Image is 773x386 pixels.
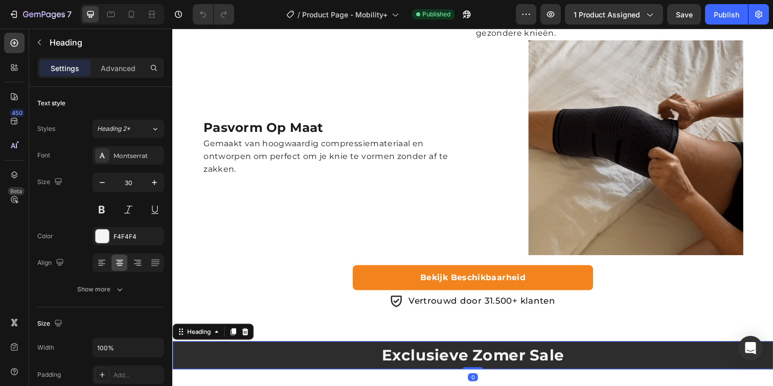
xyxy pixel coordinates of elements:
div: Size [37,317,64,331]
div: Text style [37,99,65,108]
button: 7 [4,4,76,25]
span: 1 product assigned [574,9,640,20]
div: Heading [13,305,41,314]
div: 0 [302,352,312,360]
p: Advanced [101,63,135,74]
span: Heading 2* [97,124,130,133]
input: Auto [93,338,164,357]
div: Size [37,175,64,189]
p: Vertrouwd door 31.500+ klanten [241,271,391,285]
iframe: Design area [172,29,773,386]
div: F4F4F4 [113,232,162,241]
div: Padding [37,370,61,379]
div: 450 [10,109,25,117]
button: Heading 2* [93,120,164,138]
span: Published [422,10,450,19]
p: Bekijk Beschikbaarheid [253,247,360,261]
div: Styles [37,124,55,133]
p: Settings [51,63,79,74]
div: Align [37,256,66,270]
button: 1 product assigned [565,4,663,25]
button: Publish [705,4,748,25]
div: Undo/Redo [193,4,234,25]
div: Font [37,151,50,160]
span: / [298,9,300,20]
div: Color [37,232,53,241]
button: Show more [37,280,164,299]
div: Show more [77,284,125,294]
p: Heading [50,36,160,49]
div: Add... [113,371,162,380]
button: Save [667,4,701,25]
div: Width [37,343,54,352]
span: Product Page - Mobility+ [302,9,388,20]
span: Save [676,10,693,19]
p: 7 [67,8,72,20]
div: Beta [8,187,25,195]
a: Bekijk Beschikbaarheid [184,241,429,267]
div: Open Intercom Messenger [738,336,763,360]
div: Publish [714,9,739,20]
div: Montserrat [113,151,162,161]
